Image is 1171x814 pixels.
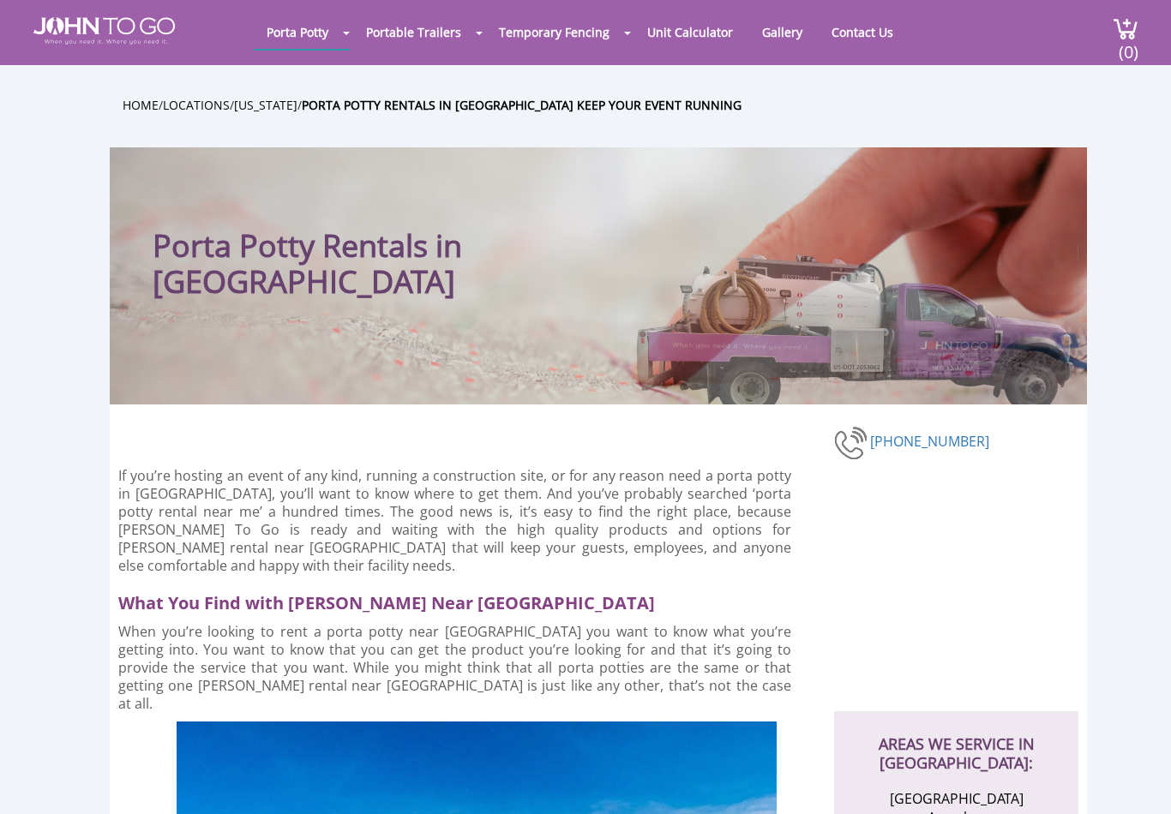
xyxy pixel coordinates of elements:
[1102,745,1171,814] button: Live Chat
[118,623,791,713] p: When you’re looking to rent a porta potty near [GEOGRAPHIC_DATA] you want to know what you’re get...
[486,15,622,49] a: Temporary Fencing
[834,424,870,462] img: phone-number
[302,97,742,113] a: Porta Potty Rentals in [GEOGRAPHIC_DATA] Keep Your Event Running
[1113,17,1138,40] img: cart a
[163,97,230,113] a: Locations
[873,789,1040,809] li: [GEOGRAPHIC_DATA]
[616,245,1078,404] img: Truck
[33,17,175,45] img: JOHN to go
[153,182,706,300] h1: Porta Potty Rentals in [GEOGRAPHIC_DATA]
[870,431,989,450] a: [PHONE_NUMBER]
[123,95,1100,115] ul: / / /
[1118,27,1138,63] span: (0)
[851,711,1061,772] h2: AREAS WE SERVICE IN [GEOGRAPHIC_DATA]:
[634,15,746,49] a: Unit Calculator
[123,97,159,113] a: Home
[234,97,297,113] a: [US_STATE]
[254,15,341,49] a: Porta Potty
[353,15,474,49] a: Portable Trailers
[118,584,806,614] h2: What You Find with [PERSON_NAME] Near [GEOGRAPHIC_DATA]
[118,467,791,575] p: If you’re hosting an event of any kind, running a construction site, or for any reason need a por...
[819,15,906,49] a: Contact Us
[749,15,815,49] a: Gallery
